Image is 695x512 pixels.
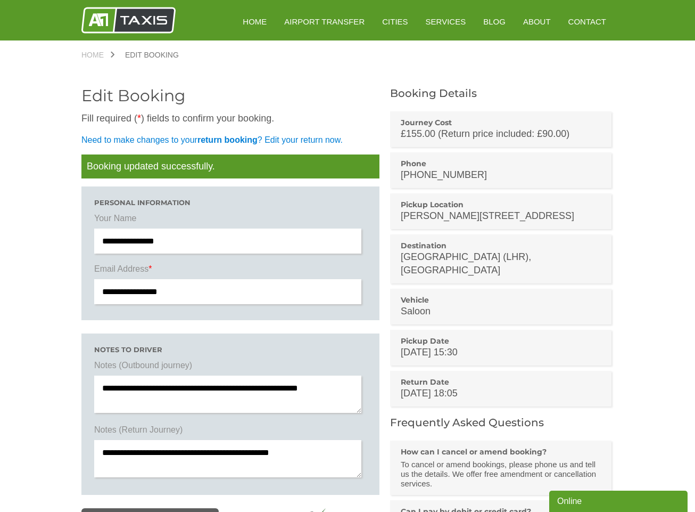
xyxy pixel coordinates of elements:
p: [PHONE_NUMBER] [401,168,601,182]
a: Edit Booking [114,51,189,59]
a: Airport Transfer [277,9,372,35]
p: [GEOGRAPHIC_DATA] (LHR), [GEOGRAPHIC_DATA] [401,250,601,277]
h3: Journey Cost [401,118,601,127]
a: Cities [375,9,415,35]
h3: Vehicle [401,295,601,305]
h3: Personal Information [94,199,367,206]
label: Notes (Outbound journey) [94,360,367,376]
a: Home [81,51,114,59]
h3: Return Date [401,377,601,387]
label: Email Address [94,263,367,279]
label: Notes (Return Journey) [94,424,367,440]
p: Saloon [401,305,601,318]
h2: Booking Details [390,88,614,99]
h3: How can I cancel or amend booking? [401,447,601,457]
label: Your Name [94,213,367,229]
a: HOME [235,9,274,35]
p: [DATE] 15:30 [401,346,601,359]
h2: Frequently Asked Questions [390,417,614,428]
h3: Destination [401,241,601,250]
iframe: chat widget [549,489,690,512]
strong: return booking [197,135,258,144]
p: Booking updated successfully. [81,155,379,178]
a: Need to make changes to yourreturn booking? Edit your return now. [81,135,343,144]
p: [DATE] 18:05 [401,387,601,400]
p: £155.00 (Return price included: £90.00) [401,127,601,141]
h3: Notes to driver [94,346,367,353]
img: A1 Taxis [81,7,176,34]
h3: Pickup Location [401,200,601,209]
a: About [516,9,558,35]
p: Fill required ( ) fields to confirm your booking. [81,112,379,125]
h3: Pickup Date [401,336,601,346]
p: [PERSON_NAME][STREET_ADDRESS] [401,209,601,223]
a: Services [418,9,474,35]
p: To cancel or amend bookings, please phone us and tell us the details. We offer free amendment or ... [401,460,601,489]
h2: Edit Booking [81,88,379,104]
a: Blog [476,9,513,35]
h3: Phone [401,159,601,168]
a: Contact [561,9,614,35]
